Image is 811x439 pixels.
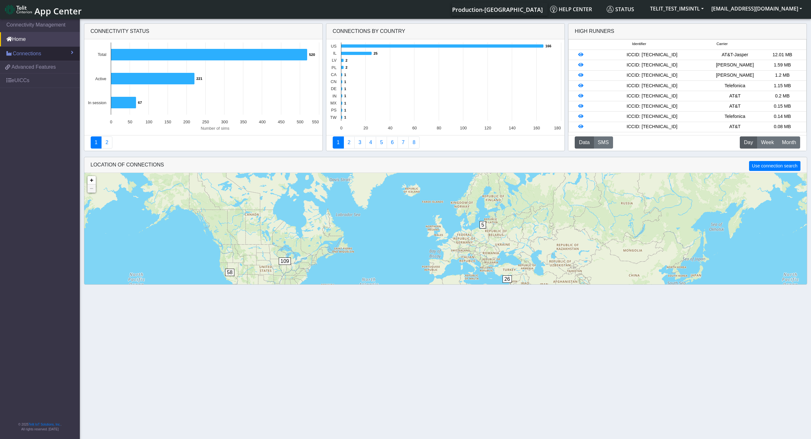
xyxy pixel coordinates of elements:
[344,115,346,119] text: 1
[138,101,142,104] text: 67
[607,6,614,13] img: status.svg
[575,136,594,149] button: Data
[388,126,392,130] text: 40
[711,72,759,79] div: [PERSON_NAME]
[11,63,56,71] span: Advanced Features
[331,65,337,70] text: PL
[740,136,757,149] button: Day
[330,101,337,105] text: MX
[550,6,557,13] img: knowledge.svg
[759,113,806,120] div: 0.14 MB
[761,139,774,146] span: Week
[91,136,316,149] nav: Summary paging
[452,6,543,13] span: Production-[GEOGRAPHIC_DATA]
[711,82,759,89] div: Telefonica
[345,58,347,62] text: 2
[297,119,303,124] text: 500
[593,82,711,89] div: ICCID: [TECHNICAL_ID]
[594,136,613,149] button: SMS
[593,123,711,130] div: ICCID: [TECHNICAL_ID]
[87,176,96,184] a: Zoom in
[344,136,355,149] a: Carrier
[87,184,96,193] a: Zoom out
[778,136,800,149] button: Month
[330,115,337,120] text: TW
[365,136,376,149] a: Connections By Carrier
[716,41,728,47] span: Carrier
[575,27,614,35] div: High Runners
[332,58,337,63] text: LV
[593,113,711,120] div: ICCID: [TECHNICAL_ID]
[277,119,284,124] text: 450
[279,258,291,265] span: 109
[344,101,346,105] text: 1
[344,80,346,84] text: 1
[84,24,322,39] div: Connectivity status
[333,51,337,56] text: IL
[331,108,337,112] text: PS
[759,51,806,58] div: 12.01 MB
[408,136,420,149] a: Not Connected for 30 days
[711,62,759,69] div: [PERSON_NAME]
[164,119,171,124] text: 150
[749,161,800,171] button: Use connection search
[101,136,112,149] a: Deployment status
[91,136,102,149] a: Connectivity status
[759,103,806,110] div: 0.15 MB
[711,123,759,130] div: AT&T
[332,94,337,98] text: IN
[759,93,806,100] div: 0.2 MB
[646,3,708,14] button: TELIT_TEST_IMSINTL
[326,24,565,39] div: Connections By Country
[460,126,466,130] text: 100
[344,108,346,112] text: 1
[95,76,106,81] text: Active
[593,62,711,69] div: ICCID: [TECHNICAL_ID]
[480,221,486,228] span: 5
[29,423,61,426] a: Telit IoT Solutions, Inc.
[201,126,229,131] text: Number of sims
[593,93,711,100] div: ICCID: [TECHNICAL_ID]
[345,65,347,69] text: 2
[97,52,106,57] text: Total
[398,136,409,149] a: Zero Session
[545,44,551,48] text: 166
[593,51,711,58] div: ICCID: [TECHNICAL_ID]
[533,126,540,130] text: 160
[333,136,558,149] nav: Summary paging
[759,62,806,69] div: 1.59 MB
[744,139,753,146] span: Day
[436,126,441,130] text: 80
[202,119,209,124] text: 250
[13,50,41,58] span: Connections
[221,119,228,124] text: 300
[330,79,336,84] text: CN
[550,6,592,13] span: Help center
[331,44,337,49] text: US
[452,3,542,16] a: Your current platform instance
[88,100,106,105] text: In session
[711,113,759,120] div: Telefonica
[757,136,778,149] button: Week
[604,3,646,16] a: Status
[331,72,337,77] text: CA
[363,126,368,130] text: 20
[145,119,152,124] text: 100
[759,72,806,79] div: 1.2 MB
[344,73,346,77] text: 1
[340,126,342,130] text: 0
[183,119,190,124] text: 200
[84,157,807,173] div: LOCATION OF CONNECTIONS
[711,93,759,100] div: AT&T
[374,51,377,55] text: 25
[484,126,491,130] text: 120
[331,86,337,91] text: DE
[259,119,265,124] text: 400
[759,82,806,89] div: 1.15 MB
[607,6,634,13] span: Status
[312,119,319,124] text: 550
[711,51,759,58] div: AT&T-Jasper
[593,103,711,110] div: ICCID: [TECHNICAL_ID]
[344,94,346,98] text: 1
[554,126,561,130] text: 180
